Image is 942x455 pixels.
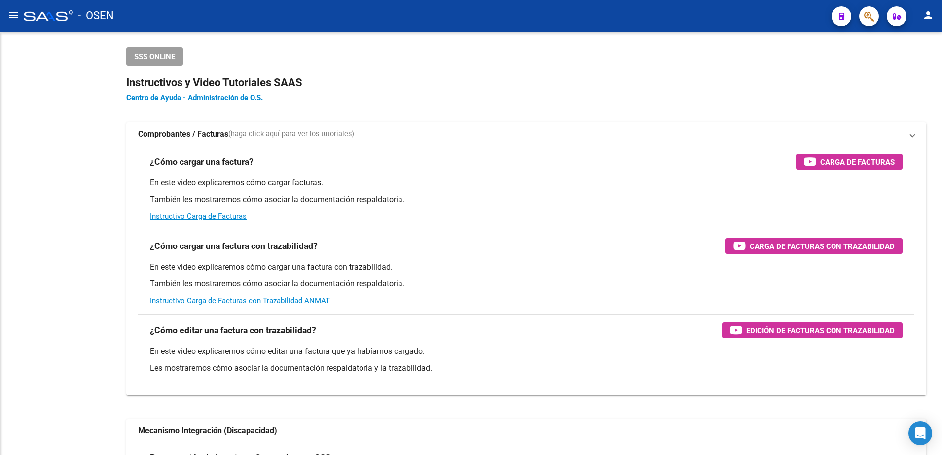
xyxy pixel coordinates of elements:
p: En este video explicaremos cómo cargar facturas. [150,177,903,188]
p: También les mostraremos cómo asociar la documentación respaldatoria. [150,194,903,205]
p: Les mostraremos cómo asociar la documentación respaldatoria y la trazabilidad. [150,363,903,374]
p: En este video explicaremos cómo editar una factura que ya habíamos cargado. [150,346,903,357]
div: Open Intercom Messenger [908,421,932,445]
strong: Comprobantes / Facturas [138,129,228,140]
span: (haga click aquí para ver los tutoriales) [228,129,354,140]
p: También les mostraremos cómo asociar la documentación respaldatoria. [150,279,903,289]
span: SSS ONLINE [134,52,175,61]
button: SSS ONLINE [126,47,183,66]
h3: ¿Cómo cargar una factura? [150,155,254,169]
span: Carga de Facturas con Trazabilidad [750,240,895,252]
p: En este video explicaremos cómo cargar una factura con trazabilidad. [150,262,903,273]
mat-expansion-panel-header: Comprobantes / Facturas(haga click aquí para ver los tutoriales) [126,122,926,146]
div: Comprobantes / Facturas(haga click aquí para ver los tutoriales) [126,146,926,395]
h3: ¿Cómo editar una factura con trazabilidad? [150,323,316,337]
a: Instructivo Carga de Facturas [150,212,247,221]
span: Edición de Facturas con Trazabilidad [746,324,895,337]
mat-icon: person [922,9,934,21]
mat-icon: menu [8,9,20,21]
strong: Mecanismo Integración (Discapacidad) [138,425,277,436]
mat-expansion-panel-header: Mecanismo Integración (Discapacidad) [126,419,926,443]
h3: ¿Cómo cargar una factura con trazabilidad? [150,239,318,253]
h2: Instructivos y Video Tutoriales SAAS [126,73,926,92]
span: Carga de Facturas [820,156,895,168]
button: Carga de Facturas [796,154,903,170]
button: Edición de Facturas con Trazabilidad [722,322,903,338]
button: Carga de Facturas con Trazabilidad [725,238,903,254]
a: Centro de Ayuda - Administración de O.S. [126,93,263,102]
a: Instructivo Carga de Facturas con Trazabilidad ANMAT [150,296,330,305]
span: - OSEN [78,5,114,27]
